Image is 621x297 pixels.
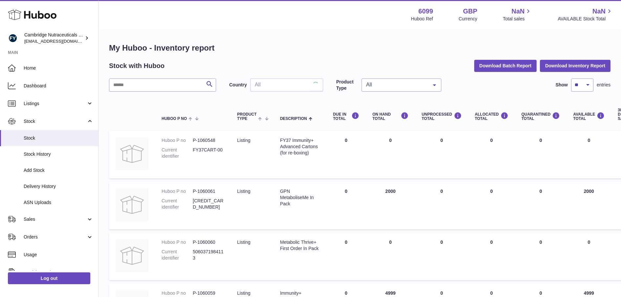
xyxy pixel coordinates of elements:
span: NaN [511,7,524,16]
div: QUARANTINED Total [521,112,560,121]
td: 0 [326,131,366,178]
h2: Stock with Huboo [109,61,165,70]
dt: Current identifier [162,147,193,159]
span: Description [280,117,307,121]
td: 0 [566,131,611,178]
span: Usage [24,252,93,258]
td: 2000 [566,182,611,229]
span: entries [597,82,610,88]
img: product image [116,239,148,272]
h1: My Huboo - Inventory report [109,43,610,53]
div: Currency [459,16,477,22]
span: [EMAIL_ADDRESS][DOMAIN_NAME] [24,38,97,44]
span: NaN [592,7,606,16]
strong: 6099 [418,7,433,16]
td: 0 [366,131,415,178]
dt: Huboo P no [162,188,193,194]
span: Invoicing and Payments [24,269,86,276]
span: Delivery History [24,183,93,190]
dt: Huboo P no [162,239,193,245]
span: AVAILABLE Stock Total [558,16,613,22]
label: Country [229,82,247,88]
span: Home [24,65,93,71]
span: ASN Uploads [24,199,93,206]
span: Stock History [24,151,93,157]
span: Total sales [503,16,532,22]
span: 0 [540,189,542,194]
span: Listings [24,101,86,107]
td: 0 [415,182,468,229]
dd: 5060371984113 [193,249,224,261]
a: NaN Total sales [503,7,532,22]
span: Stock [24,135,93,141]
div: Cambridge Nutraceuticals Ltd [24,32,83,44]
div: AVAILABLE Total [573,112,605,121]
td: 0 [415,131,468,178]
div: Metabolic Thrive+ First Order In Pack [280,239,320,252]
a: NaN AVAILABLE Stock Total [558,7,613,22]
img: internalAdmin-6099@internal.huboo.com [8,33,18,43]
span: All [365,81,428,88]
span: Huboo P no [162,117,187,121]
div: GPN MetaboliseMe In Pack [280,188,320,207]
td: 0 [468,131,515,178]
span: 0 [540,240,542,245]
img: product image [116,188,148,221]
button: Download Batch Report [474,60,537,72]
label: Product Type [336,79,358,91]
span: Product Type [237,112,256,121]
span: Sales [24,216,86,222]
td: 0 [326,182,366,229]
dt: Current identifier [162,198,193,210]
span: listing [237,189,250,194]
dd: [CREDIT_CARD_NUMBER] [193,198,224,210]
dt: Huboo P no [162,290,193,296]
td: 2000 [366,182,415,229]
a: Log out [8,272,90,284]
span: Stock [24,118,86,125]
span: listing [237,240,250,245]
label: Show [556,82,568,88]
span: Add Stock [24,167,93,173]
span: listing [237,138,250,143]
div: FY37 Immunity+ Advanced Cartons (for re-boxing) [280,137,320,156]
div: Huboo Ref [411,16,433,22]
div: ALLOCATED Total [475,112,508,121]
div: ON HAND Total [372,112,409,121]
strong: GBP [463,7,477,16]
span: 0 [540,290,542,296]
button: Download Inventory Report [540,60,610,72]
td: 0 [566,233,611,280]
dd: FY37CART-00 [193,147,224,159]
span: Dashboard [24,83,93,89]
span: 0 [540,138,542,143]
span: listing [237,290,250,296]
td: 0 [415,233,468,280]
td: 0 [326,233,366,280]
td: 0 [468,233,515,280]
div: UNPROCESSED Total [422,112,462,121]
dd: P-1060060 [193,239,224,245]
span: Orders [24,234,86,240]
img: product image [116,137,148,170]
dt: Huboo P no [162,137,193,144]
td: 0 [468,182,515,229]
td: 0 [366,233,415,280]
dd: P-1060548 [193,137,224,144]
dd: P-1060061 [193,188,224,194]
dd: P-1060059 [193,290,224,296]
div: DUE IN TOTAL [333,112,359,121]
dt: Current identifier [162,249,193,261]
